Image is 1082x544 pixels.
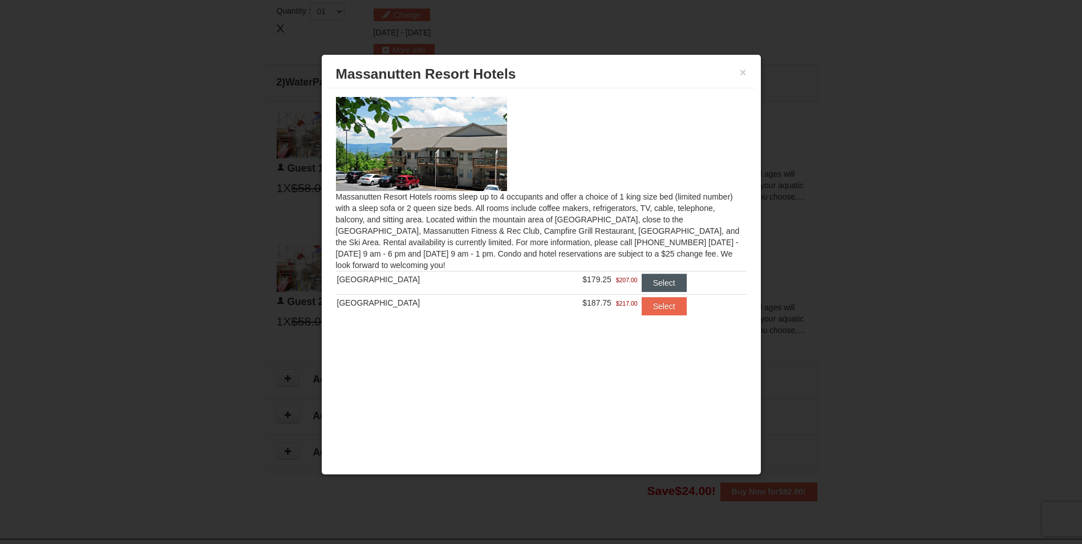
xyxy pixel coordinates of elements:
img: 19219026-1-e3b4ac8e.jpg [336,97,507,190]
span: $207.00 [616,274,638,286]
div: Massanutten Resort Hotels rooms sleep up to 4 occupants and offer a choice of 1 king size bed (li... [327,88,755,338]
span: $179.25 [582,275,611,284]
span: $187.75 [582,298,611,307]
div: [GEOGRAPHIC_DATA] [337,274,516,285]
span: $217.00 [616,298,638,309]
button: Select [642,297,687,315]
div: [GEOGRAPHIC_DATA] [337,297,516,308]
button: × [740,67,747,78]
button: Select [642,274,687,292]
span: Massanutten Resort Hotels [336,66,516,82]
